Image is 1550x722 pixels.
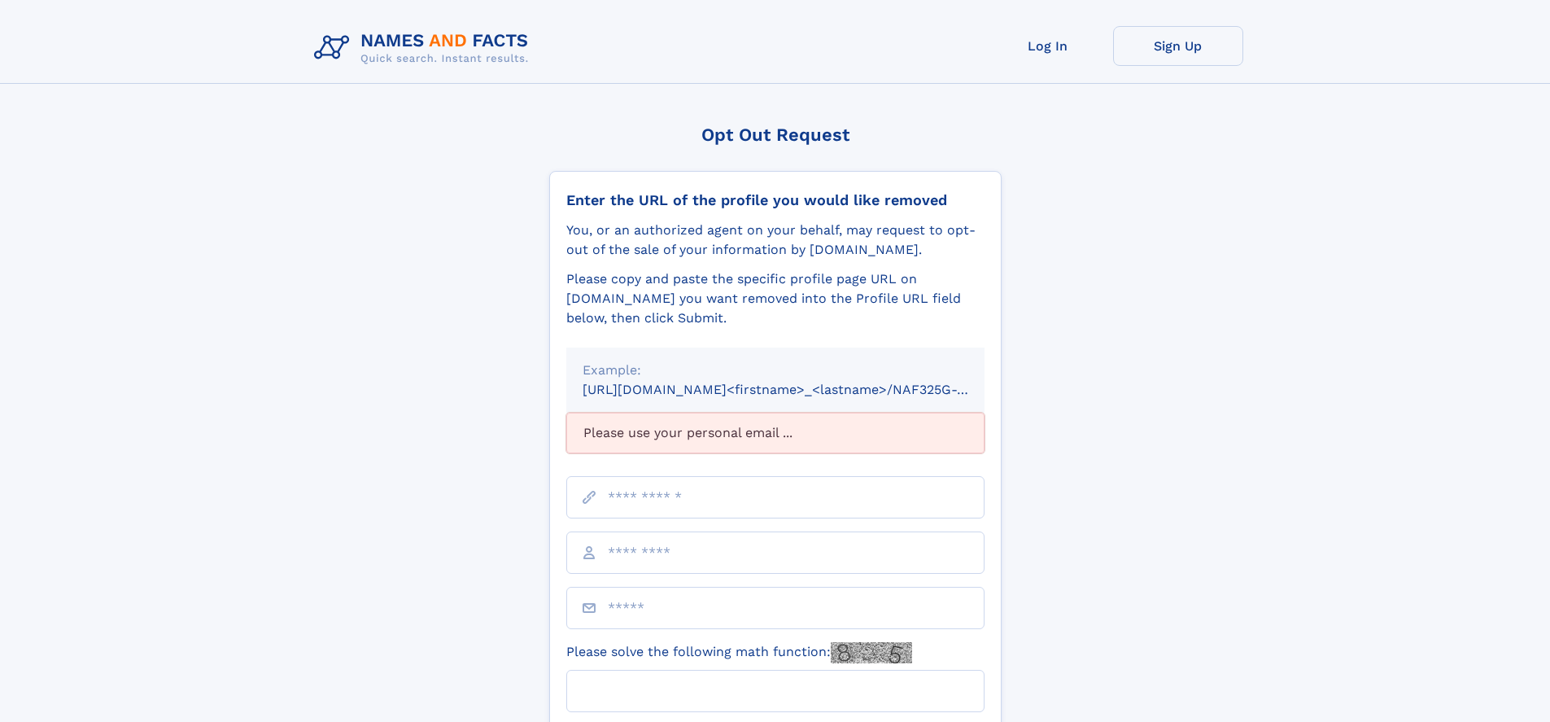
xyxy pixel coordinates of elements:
div: Example: [583,361,968,380]
label: Please solve the following math function: [566,642,912,663]
div: Please use your personal email ... [566,413,985,453]
a: Log In [983,26,1113,66]
small: [URL][DOMAIN_NAME]<firstname>_<lastname>/NAF325G-xxxxxxxx [583,382,1015,397]
div: Enter the URL of the profile you would like removed [566,191,985,209]
div: You, or an authorized agent on your behalf, may request to opt-out of the sale of your informatio... [566,221,985,260]
a: Sign Up [1113,26,1243,66]
div: Opt Out Request [549,125,1002,145]
img: Logo Names and Facts [308,26,542,70]
div: Please copy and paste the specific profile page URL on [DOMAIN_NAME] you want removed into the Pr... [566,269,985,328]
